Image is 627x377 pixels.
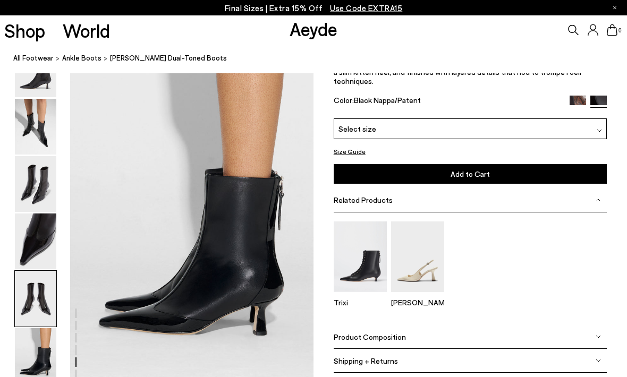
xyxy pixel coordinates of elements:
[607,24,617,36] a: 0
[596,335,601,340] img: svg%3E
[617,28,623,33] span: 0
[451,170,490,179] span: Add to Cart
[334,357,398,366] span: Shipping + Returns
[15,271,56,327] img: Sila Dual-Toned Boots - Image 5
[334,286,387,308] a: Trixi Lace-Up Boots Trixi
[110,53,227,64] span: [PERSON_NAME] Dual-Toned Boots
[62,53,101,64] a: Ankle Boots
[391,299,444,308] p: [PERSON_NAME]
[338,124,376,135] span: Select size
[15,157,56,212] img: Sila Dual-Toned Boots - Image 3
[334,196,393,205] span: Related Products
[225,2,403,15] p: Final Sizes | Extra 15% Off
[354,97,421,106] span: Black Nappa/Patent
[391,286,444,308] a: Fernanda Slingback Pumps [PERSON_NAME]
[391,222,444,293] img: Fernanda Slingback Pumps
[334,145,366,159] button: Size Guide
[334,333,406,342] span: Product Composition
[334,165,607,185] button: Add to Cart
[330,3,402,13] span: Navigate to /collections/ss25-final-sizes
[13,45,627,74] nav: breadcrumb
[15,214,56,270] img: Sila Dual-Toned Boots - Image 4
[15,99,56,155] img: Sila Dual-Toned Boots - Image 2
[596,359,601,364] img: svg%3E
[63,21,110,40] a: World
[290,18,337,40] a: Aeyde
[62,54,101,63] span: Ankle Boots
[334,299,387,308] p: Trixi
[4,21,45,40] a: Shop
[596,198,601,203] img: svg%3E
[334,97,561,109] div: Color:
[334,222,387,293] img: Trixi Lace-Up Boots
[13,53,54,64] a: All Footwear
[597,128,602,134] img: svg%3E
